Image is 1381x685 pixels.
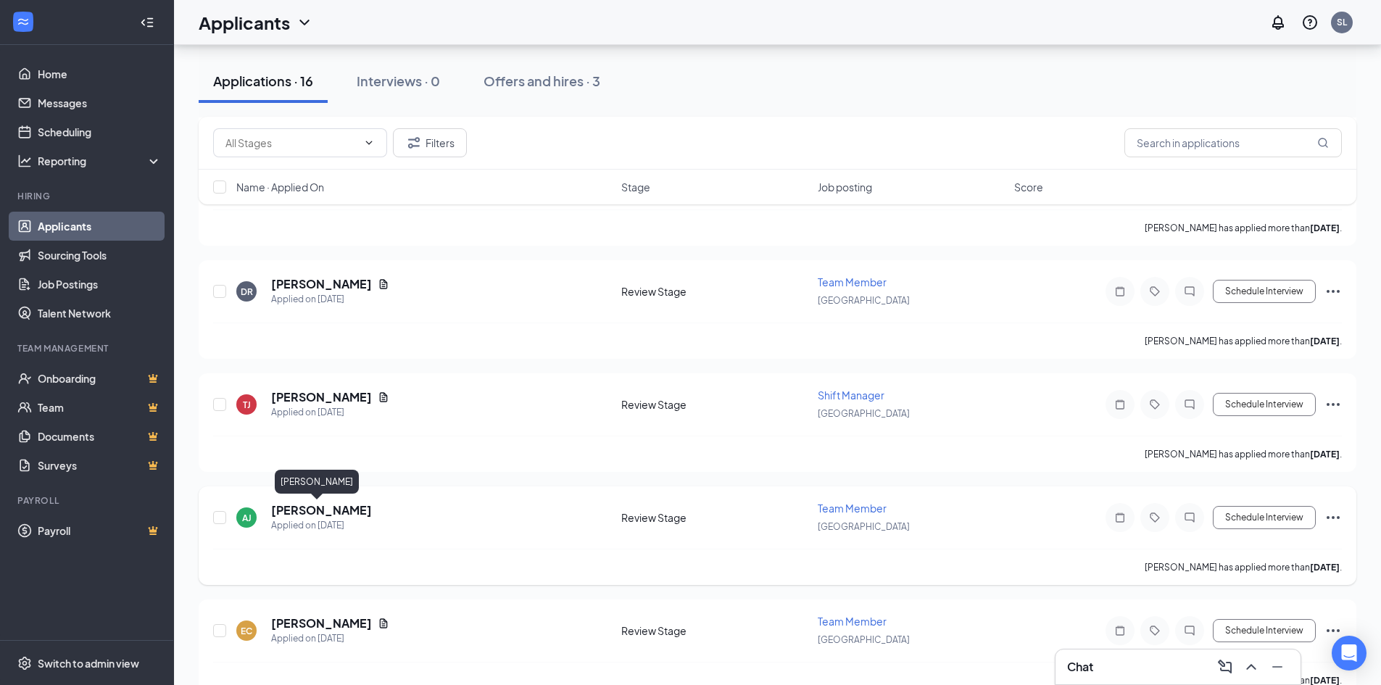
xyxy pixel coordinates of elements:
[484,72,600,90] div: Offers and hires · 3
[1145,561,1342,573] p: [PERSON_NAME] has applied more than .
[1067,659,1093,675] h3: Chat
[38,117,162,146] a: Scheduling
[1269,14,1287,31] svg: Notifications
[38,212,162,241] a: Applicants
[275,470,359,494] div: [PERSON_NAME]
[38,422,162,451] a: DocumentsCrown
[38,59,162,88] a: Home
[1213,506,1316,529] button: Schedule Interview
[621,180,650,194] span: Stage
[393,128,467,157] button: Filter Filters
[621,284,809,299] div: Review Stage
[1214,655,1237,678] button: ComposeMessage
[17,494,159,507] div: Payroll
[621,510,809,525] div: Review Stage
[1269,658,1286,676] svg: Minimize
[1310,336,1340,346] b: [DATE]
[1310,449,1340,460] b: [DATE]
[17,190,159,202] div: Hiring
[1181,512,1198,523] svg: ChatInactive
[38,154,162,168] div: Reporting
[818,389,884,402] span: Shift Manager
[271,292,389,307] div: Applied on [DATE]
[1324,283,1342,300] svg: Ellipses
[17,154,32,168] svg: Analysis
[818,615,887,628] span: Team Member
[1145,335,1342,347] p: [PERSON_NAME] has applied more than .
[357,72,440,90] div: Interviews · 0
[1332,636,1367,671] div: Open Intercom Messenger
[271,389,372,405] h5: [PERSON_NAME]
[1181,286,1198,297] svg: ChatInactive
[363,137,375,149] svg: ChevronDown
[405,134,423,151] svg: Filter
[38,393,162,422] a: TeamCrown
[140,15,154,30] svg: Collapse
[1014,180,1043,194] span: Score
[1124,128,1342,157] input: Search in applications
[17,656,32,671] svg: Settings
[271,405,389,420] div: Applied on [DATE]
[818,634,910,645] span: [GEOGRAPHIC_DATA]
[271,518,372,533] div: Applied on [DATE]
[241,625,252,637] div: EC
[38,241,162,270] a: Sourcing Tools
[271,502,372,518] h5: [PERSON_NAME]
[17,342,159,354] div: Team Management
[271,276,372,292] h5: [PERSON_NAME]
[271,615,372,631] h5: [PERSON_NAME]
[621,397,809,412] div: Review Stage
[243,399,251,411] div: TJ
[38,451,162,480] a: SurveysCrown
[1111,399,1129,410] svg: Note
[1146,625,1164,636] svg: Tag
[1146,399,1164,410] svg: Tag
[38,516,162,545] a: PayrollCrown
[1145,448,1342,460] p: [PERSON_NAME] has applied more than .
[213,72,313,90] div: Applications · 16
[818,295,910,306] span: [GEOGRAPHIC_DATA]
[38,364,162,393] a: OnboardingCrown
[818,502,887,515] span: Team Member
[378,391,389,403] svg: Document
[1181,399,1198,410] svg: ChatInactive
[378,618,389,629] svg: Document
[1146,286,1164,297] svg: Tag
[1216,658,1234,676] svg: ComposeMessage
[16,14,30,29] svg: WorkstreamLogo
[1310,562,1340,573] b: [DATE]
[378,278,389,290] svg: Document
[1111,512,1129,523] svg: Note
[818,521,910,532] span: [GEOGRAPHIC_DATA]
[1213,280,1316,303] button: Schedule Interview
[1324,509,1342,526] svg: Ellipses
[1213,393,1316,416] button: Schedule Interview
[1240,655,1263,678] button: ChevronUp
[1146,512,1164,523] svg: Tag
[1324,396,1342,413] svg: Ellipses
[38,299,162,328] a: Talent Network
[271,631,389,646] div: Applied on [DATE]
[242,512,252,524] div: AJ
[1266,655,1289,678] button: Minimize
[1317,137,1329,149] svg: MagnifyingGlass
[1243,658,1260,676] svg: ChevronUp
[818,275,887,288] span: Team Member
[199,10,290,35] h1: Applicants
[38,656,139,671] div: Switch to admin view
[236,180,324,194] span: Name · Applied On
[1111,286,1129,297] svg: Note
[296,14,313,31] svg: ChevronDown
[1145,222,1342,234] p: [PERSON_NAME] has applied more than .
[1111,625,1129,636] svg: Note
[621,623,809,638] div: Review Stage
[818,408,910,419] span: [GEOGRAPHIC_DATA]
[1337,16,1347,28] div: SL
[38,88,162,117] a: Messages
[38,270,162,299] a: Job Postings
[818,180,872,194] span: Job posting
[1213,619,1316,642] button: Schedule Interview
[225,135,357,151] input: All Stages
[1310,223,1340,233] b: [DATE]
[1181,625,1198,636] svg: ChatInactive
